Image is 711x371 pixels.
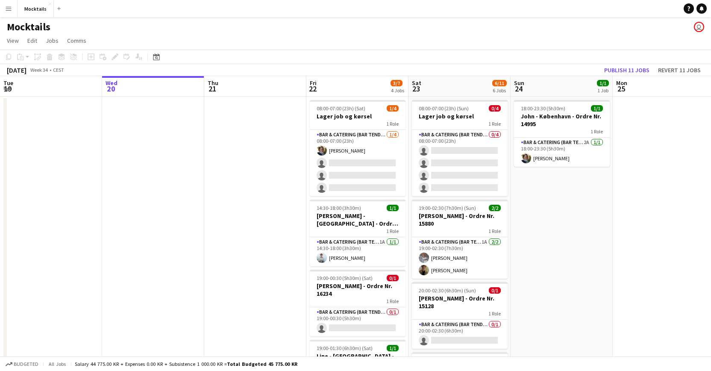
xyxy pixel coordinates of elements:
[514,79,524,87] span: Sun
[3,35,22,46] a: View
[308,84,317,94] span: 22
[310,270,405,336] app-job-card: 19:00-00:30 (5h30m) (Sat)0/1[PERSON_NAME] - Ordre Nr. 162341 RoleBar & Catering (Bar Tender)0/119...
[75,361,297,367] div: Salary 44 775.00 KR + Expenses 0.00 KR + Subsistence 1 000.00 KR =
[412,130,508,196] app-card-role: Bar & Catering (Bar Tender)0/408:00-07:00 (23h)
[412,212,508,227] h3: [PERSON_NAME] - Ordre Nr. 15880
[53,67,64,73] div: CEST
[391,87,404,94] div: 4 Jobs
[310,200,405,266] app-job-card: 14:30-18:00 (3h30m)1/1[PERSON_NAME] - [GEOGRAPHIC_DATA] - Ordre Nr. 158891 RoleBar & Catering (Ba...
[514,100,610,167] app-job-card: 18:00-23:30 (5h30m)1/1John - København - Ordre Nr. 149951 RoleBar & Catering (Bar Tender)2A1/118:...
[655,65,704,76] button: Revert 11 jobs
[106,79,118,87] span: Wed
[310,307,405,336] app-card-role: Bar & Catering (Bar Tender)0/119:00-00:30 (5h30m)
[615,84,627,94] span: 25
[2,84,13,94] span: 19
[412,112,508,120] h3: Lager job og kørsel
[317,275,373,281] span: 19:00-00:30 (5h30m) (Sat)
[412,237,508,279] app-card-role: Bar & Catering (Bar Tender)1A2/219:00-02:30 (7h30m)[PERSON_NAME][PERSON_NAME]
[514,138,610,167] app-card-role: Bar & Catering (Bar Tender)2A1/118:00-23:30 (5h30m)[PERSON_NAME]
[492,80,507,86] span: 6/11
[412,79,421,87] span: Sat
[7,66,26,74] div: [DATE]
[18,0,54,17] button: Mocktails
[411,84,421,94] span: 23
[419,105,469,112] span: 08:00-07:00 (23h) (Sun)
[419,205,476,211] span: 19:00-02:30 (7h30m) (Sun)
[412,294,508,310] h3: [PERSON_NAME] - Ordre Nr. 15128
[597,80,609,86] span: 1/1
[386,121,399,127] span: 1 Role
[412,100,508,196] app-job-card: 08:00-07:00 (23h) (Sun)0/4Lager job og kørsel1 RoleBar & Catering (Bar Tender)0/408:00-07:00 (23h)
[591,128,603,135] span: 1 Role
[601,65,653,76] button: Publish 11 jobs
[412,320,508,349] app-card-role: Bar & Catering (Bar Tender)0/120:00-02:30 (6h30m)
[42,35,62,46] a: Jobs
[387,205,399,211] span: 1/1
[310,79,317,87] span: Fri
[489,205,501,211] span: 2/2
[14,361,38,367] span: Budgeted
[310,282,405,297] h3: [PERSON_NAME] - Ordre Nr. 16234
[47,361,68,367] span: All jobs
[513,84,524,94] span: 24
[317,345,373,351] span: 19:00-01:30 (6h30m) (Sat)
[310,112,405,120] h3: Lager job og kørsel
[386,228,399,234] span: 1 Role
[391,80,403,86] span: 3/7
[46,37,59,44] span: Jobs
[694,22,704,32] app-user-avatar: Hektor Pantas
[488,121,501,127] span: 1 Role
[310,212,405,227] h3: [PERSON_NAME] - [GEOGRAPHIC_DATA] - Ordre Nr. 15889
[64,35,90,46] a: Comms
[387,105,399,112] span: 1/4
[419,287,476,294] span: 20:00-02:30 (6h30m) (Sun)
[310,130,405,196] app-card-role: Bar & Catering (Bar Tender)1/408:00-07:00 (23h)[PERSON_NAME]
[616,79,627,87] span: Mon
[7,37,19,44] span: View
[412,200,508,279] app-job-card: 19:00-02:30 (7h30m) (Sun)2/2[PERSON_NAME] - Ordre Nr. 158801 RoleBar & Catering (Bar Tender)1A2/2...
[317,205,361,211] span: 14:30-18:00 (3h30m)
[387,345,399,351] span: 1/1
[24,35,41,46] a: Edit
[514,112,610,128] h3: John - København - Ordre Nr. 14995
[27,37,37,44] span: Edit
[591,105,603,112] span: 1/1
[310,352,405,368] h3: Line - [GEOGRAPHIC_DATA] - Ordre Nr. 15062
[7,21,50,33] h1: Mocktails
[521,105,565,112] span: 18:00-23:30 (5h30m)
[206,84,218,94] span: 21
[67,37,86,44] span: Comms
[4,359,40,369] button: Budgeted
[597,87,608,94] div: 1 Job
[489,287,501,294] span: 0/1
[310,237,405,266] app-card-role: Bar & Catering (Bar Tender)1A1/114:30-18:00 (3h30m)[PERSON_NAME]
[412,282,508,349] app-job-card: 20:00-02:30 (6h30m) (Sun)0/1[PERSON_NAME] - Ordre Nr. 151281 RoleBar & Catering (Bar Tender)0/120...
[488,310,501,317] span: 1 Role
[3,79,13,87] span: Tue
[310,100,405,196] app-job-card: 08:00-07:00 (23h) (Sat)1/4Lager job og kørsel1 RoleBar & Catering (Bar Tender)1/408:00-07:00 (23h...
[493,87,506,94] div: 6 Jobs
[387,275,399,281] span: 0/1
[208,79,218,87] span: Thu
[227,361,297,367] span: Total Budgeted 45 775.00 KR
[488,228,501,234] span: 1 Role
[489,105,501,112] span: 0/4
[386,298,399,304] span: 1 Role
[104,84,118,94] span: 20
[317,105,365,112] span: 08:00-07:00 (23h) (Sat)
[28,67,50,73] span: Week 34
